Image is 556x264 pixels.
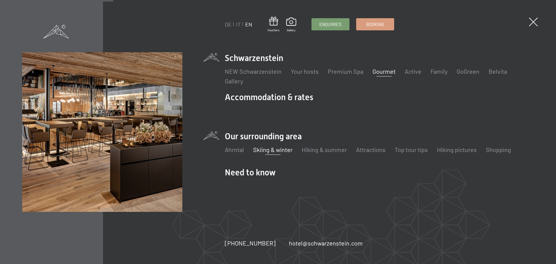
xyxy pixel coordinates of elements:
[225,68,282,75] a: NEW Schwarzenstein
[245,21,252,28] a: EN
[457,68,479,75] a: GoGreen
[372,68,396,75] a: Gourmet
[312,19,349,30] a: Enquiries
[289,239,363,247] a: hotel@schwarzenstein.com
[225,239,276,247] span: [PHONE_NUMBER]
[328,68,363,75] a: Premium Spa
[225,21,232,28] a: DE
[286,28,296,32] span: Gallery
[356,146,386,153] a: Attractions
[302,146,347,153] a: Hiking & summer
[225,77,243,85] a: Gallery
[291,68,319,75] a: Your hosts
[225,239,276,247] a: [PHONE_NUMBER]
[489,68,507,75] a: Belvita
[225,146,244,153] a: Ahrntal
[267,28,280,32] span: Vouchers
[319,21,341,28] span: Enquiries
[356,19,394,30] a: Booking
[395,146,428,153] a: Top tour tips
[437,146,477,153] a: Hiking pictures
[253,146,293,153] a: Skiing & winter
[486,146,511,153] a: Shopping
[236,21,241,28] a: IT
[431,68,448,75] a: Family
[405,68,421,75] a: Active
[267,17,280,32] a: Vouchers
[286,18,296,32] a: Gallery
[366,21,384,28] span: Booking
